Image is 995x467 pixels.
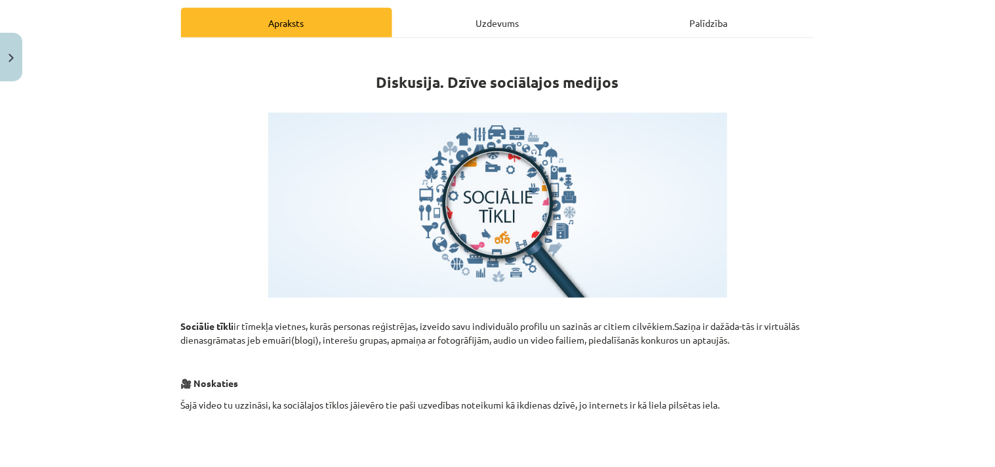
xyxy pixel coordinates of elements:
[376,73,619,92] strong: Diskusija. Dzīve sociālajos medijos
[181,320,234,332] strong: Sociālie tīkli
[181,377,239,389] strong: 🎥 Noskaties
[181,398,815,426] p: Šajā video tu uzzināsi, ka sociālajos tīklos jāievēro tie paši uzvedības noteikumi kā ikdienas dz...
[181,306,815,347] p: ir tīmekļa vietnes, kurās personas reģistrējas, izveido savu individuālo profilu un sazinās ar ci...
[181,8,392,37] div: Apraksts
[9,54,14,62] img: icon-close-lesson-0947bae3869378f0d4975bcd49f059093ad1ed9edebbc8119c70593378902aed.svg
[603,8,815,37] div: Palīdzība
[392,8,603,37] div: Uzdevums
